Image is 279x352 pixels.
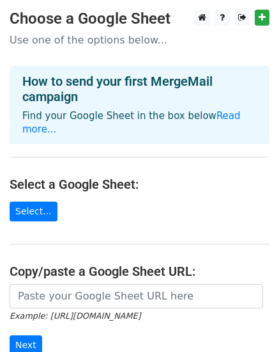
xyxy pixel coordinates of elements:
[10,284,263,308] input: Paste your Google Sheet URL here
[22,74,257,104] h4: How to send your first MergeMail campaign
[10,202,57,221] a: Select...
[22,109,257,136] p: Find your Google Sheet in the box below
[10,311,140,321] small: Example: [URL][DOMAIN_NAME]
[10,33,269,47] p: Use one of the options below...
[10,264,269,279] h4: Copy/paste a Google Sheet URL:
[10,10,269,28] h3: Choose a Google Sheet
[22,110,241,135] a: Read more...
[10,177,269,192] h4: Select a Google Sheet:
